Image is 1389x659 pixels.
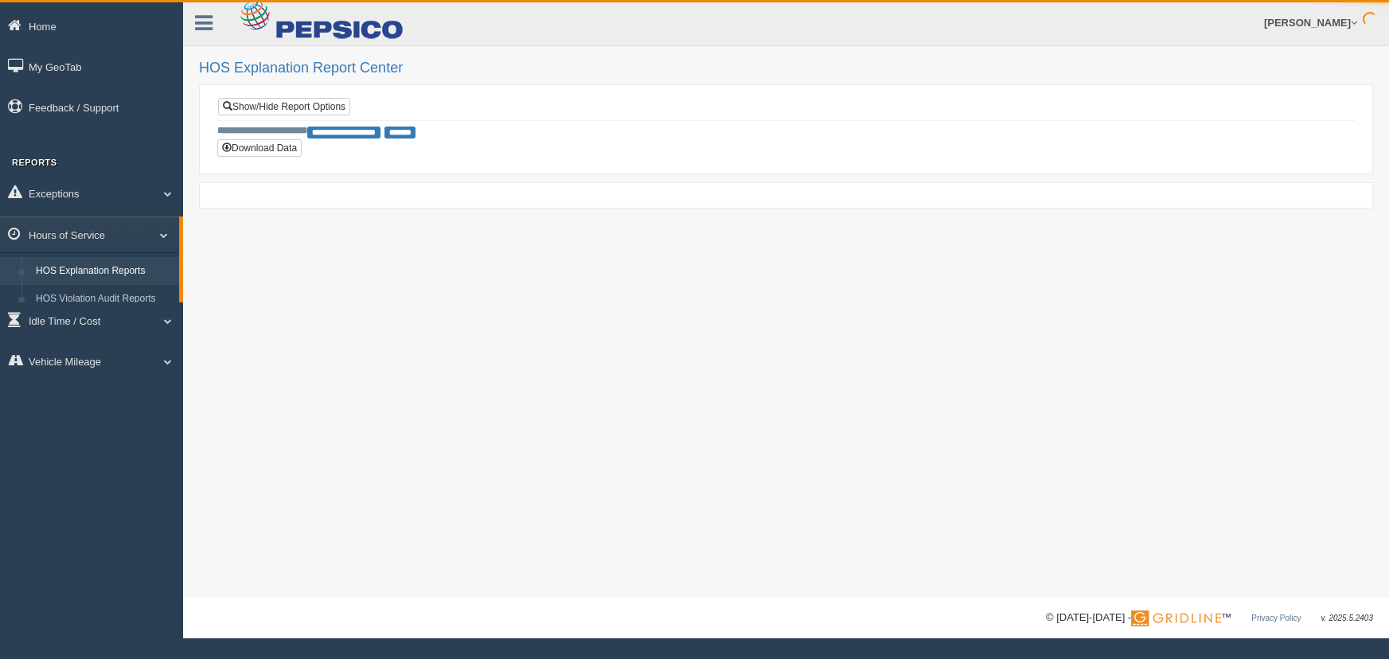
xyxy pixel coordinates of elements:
button: Download Data [217,139,302,157]
span: v. 2025.5.2403 [1321,614,1373,622]
a: HOS Violation Audit Reports [29,285,179,314]
a: Show/Hide Report Options [218,98,350,115]
div: © [DATE]-[DATE] - ™ [1046,610,1373,626]
img: Gridline [1131,610,1221,626]
h2: HOS Explanation Report Center [199,60,1373,76]
a: Privacy Policy [1251,614,1301,622]
a: HOS Explanation Reports [29,257,179,286]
